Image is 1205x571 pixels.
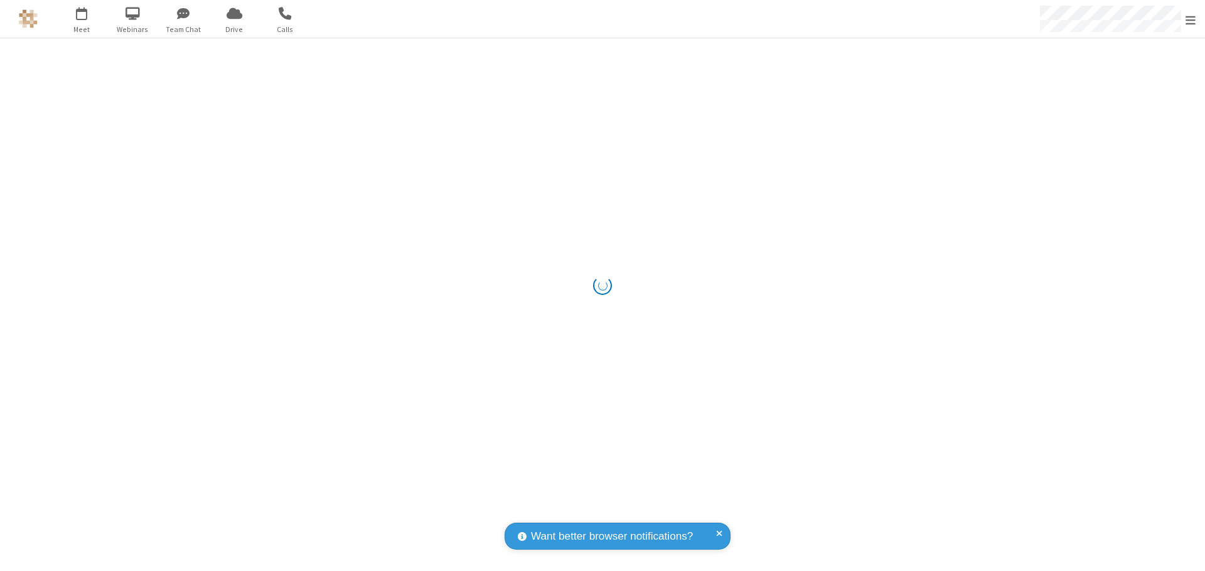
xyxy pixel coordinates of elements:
[109,24,156,35] span: Webinars
[58,24,105,35] span: Meet
[160,24,207,35] span: Team Chat
[262,24,309,35] span: Calls
[531,528,693,545] span: Want better browser notifications?
[19,9,38,28] img: QA Selenium DO NOT DELETE OR CHANGE
[211,24,258,35] span: Drive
